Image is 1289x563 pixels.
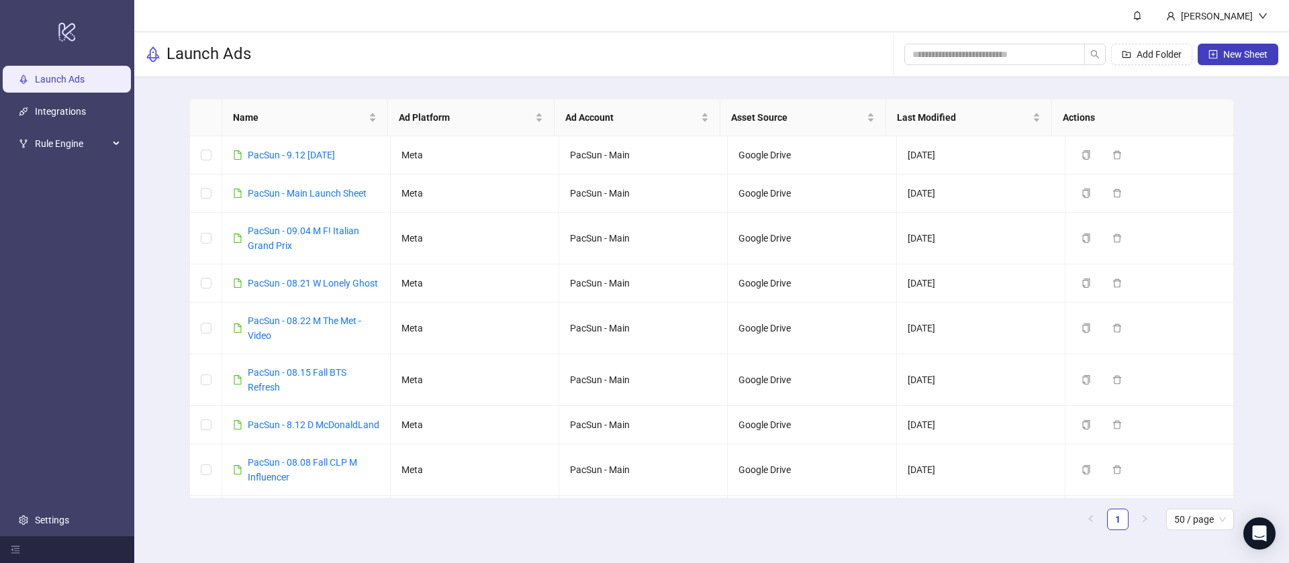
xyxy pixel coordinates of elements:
[1174,509,1226,529] span: 50 / page
[1166,11,1176,21] span: user
[248,419,379,430] a: PacSun - 8.12 D McDonaldLand
[1223,49,1268,60] span: New Sheet
[1133,11,1142,20] span: bell
[35,515,69,525] a: Settings
[1108,509,1128,529] a: 1
[1176,9,1258,23] div: [PERSON_NAME]
[728,174,896,213] td: Google Drive
[559,406,728,444] td: PacSun - Main
[233,278,242,288] span: file
[233,110,366,125] span: Name
[1208,50,1218,59] span: plus-square
[1166,509,1234,530] div: Page Size
[559,496,728,548] td: PacSun - Main
[897,496,1065,548] td: [DATE]
[1082,375,1091,385] span: copy
[1198,44,1278,65] button: New Sheet
[1112,234,1122,243] span: delete
[391,174,559,213] td: Meta
[233,234,242,243] span: file
[233,420,242,429] span: file
[1082,323,1091,333] span: copy
[1134,509,1155,530] li: Next Page
[1112,278,1122,288] span: delete
[1082,234,1091,243] span: copy
[728,264,896,303] td: Google Drive
[559,354,728,406] td: PacSun - Main
[1141,515,1149,523] span: right
[145,46,161,62] span: rocket
[559,136,728,174] td: PacSun - Main
[728,406,896,444] td: Google Drive
[897,110,1030,125] span: Last Modified
[1122,50,1131,59] span: folder-add
[559,303,728,354] td: PacSun - Main
[35,130,109,157] span: Rule Engine
[391,213,559,264] td: Meta
[1090,50,1100,59] span: search
[1137,49,1182,60] span: Add Folder
[728,136,896,174] td: Google Drive
[897,136,1065,174] td: [DATE]
[720,99,886,136] th: Asset Source
[1080,509,1102,530] button: left
[565,110,698,125] span: Ad Account
[728,303,896,354] td: Google Drive
[728,354,896,406] td: Google Drive
[728,213,896,264] td: Google Drive
[1082,278,1091,288] span: copy
[233,150,242,160] span: file
[248,225,359,251] a: PacSun - 09.04 M F! Italian Grand Prix
[1087,515,1095,523] span: left
[35,106,86,117] a: Integrations
[1082,420,1091,429] span: copy
[391,303,559,354] td: Meta
[1112,150,1122,160] span: delete
[1112,375,1122,385] span: delete
[1112,465,1122,474] span: delete
[11,545,20,554] span: menu-fold
[1112,189,1122,198] span: delete
[897,303,1065,354] td: [DATE]
[233,323,242,333] span: file
[1111,44,1192,65] button: Add Folder
[391,354,559,406] td: Meta
[897,354,1065,406] td: [DATE]
[391,136,559,174] td: Meta
[233,375,242,385] span: file
[1082,189,1091,198] span: copy
[897,213,1065,264] td: [DATE]
[248,457,357,482] a: PacSun - 08.08 Fall CLP M Influencer
[1080,509,1102,530] li: Previous Page
[35,74,85,85] a: Launch Ads
[233,465,242,474] span: file
[399,110,532,125] span: Ad Platform
[1052,99,1218,136] th: Actions
[391,406,559,444] td: Meta
[1112,323,1122,333] span: delete
[248,278,378,289] a: PacSun - 08.21 W Lonely Ghost
[731,110,864,125] span: Asset Source
[1243,517,1276,550] div: Open Intercom Messenger
[1134,509,1155,530] button: right
[728,444,896,496] td: Google Drive
[391,444,559,496] td: Meta
[897,406,1065,444] td: [DATE]
[248,315,361,341] a: PacSun - 08.22 M The Met - Video
[388,99,554,136] th: Ad Platform
[559,213,728,264] td: PacSun - Main
[886,99,1052,136] th: Last Modified
[166,44,251,65] h3: Launch Ads
[897,264,1065,303] td: [DATE]
[728,496,896,548] td: Google Drive
[19,139,28,148] span: fork
[897,174,1065,213] td: [DATE]
[1258,11,1268,21] span: down
[559,174,728,213] td: PacSun - Main
[1082,465,1091,474] span: copy
[559,264,728,303] td: PacSun - Main
[555,99,720,136] th: Ad Account
[1112,420,1122,429] span: delete
[248,150,335,160] a: PacSun - 9.12 [DATE]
